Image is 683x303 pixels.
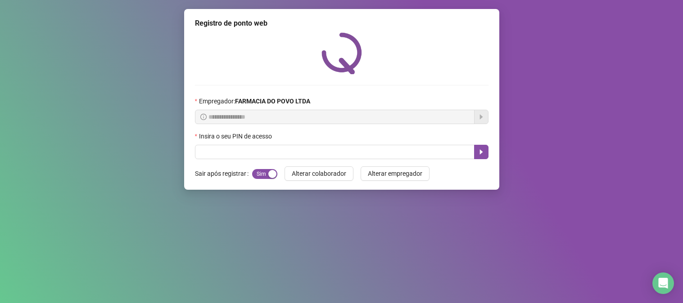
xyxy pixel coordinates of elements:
span: Alterar colaborador [292,169,346,178]
strong: FARMACIA DO POVO LTDA [235,98,310,105]
span: info-circle [200,114,207,120]
div: Open Intercom Messenger [652,272,674,294]
label: Insira o seu PIN de acesso [195,131,278,141]
label: Sair após registrar [195,166,252,181]
button: Alterar empregador [361,166,430,181]
span: Empregador : [199,96,310,106]
span: caret-right [478,148,485,156]
button: Alterar colaborador [285,166,353,181]
img: QRPoint [321,32,362,74]
span: Alterar empregador [368,169,422,178]
div: Registro de ponto web [195,18,489,29]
